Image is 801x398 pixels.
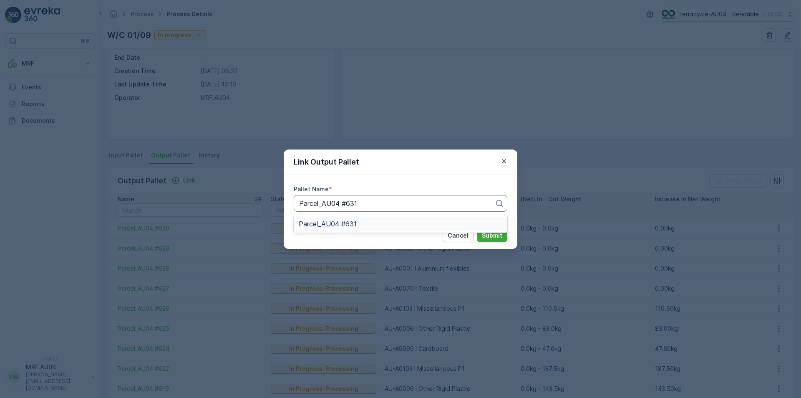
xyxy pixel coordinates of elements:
p: Link Output Pallet [294,156,359,168]
p: Cancel [448,231,469,240]
button: Cancel [443,229,474,242]
p: Submit [482,231,502,240]
span: Parcel_AU04 #631 [299,220,357,228]
button: Submit [477,229,507,242]
label: Pallet Name [294,185,329,193]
